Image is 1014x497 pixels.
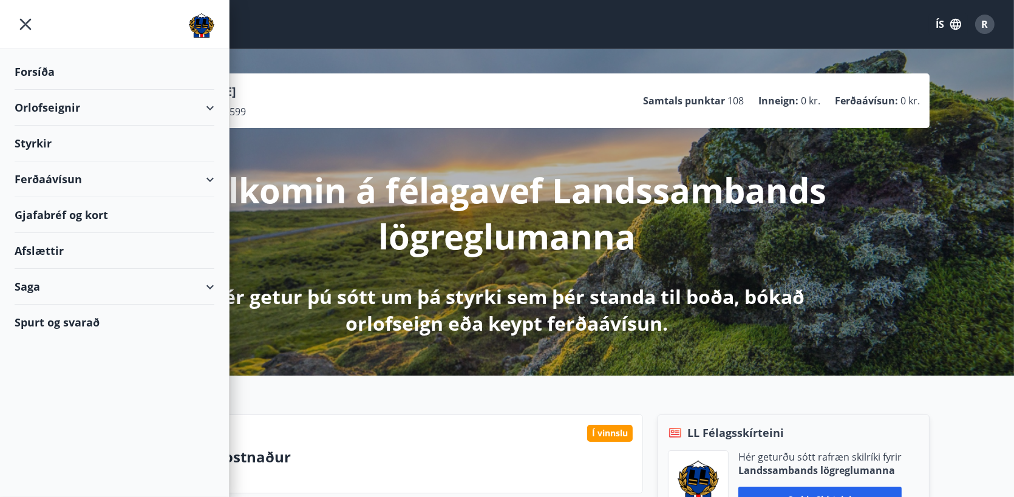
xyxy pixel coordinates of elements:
div: Spurt og svarað [15,305,214,340]
p: Ferðaávísun : [835,94,898,107]
span: 0 kr. [801,94,820,107]
p: Samtals punktar [643,94,725,107]
div: Gjafabréf og kort [15,197,214,233]
span: R [982,18,988,31]
div: Forsíða [15,54,214,90]
p: Velkomin á félagavef Landssambands lögreglumanna [186,167,828,259]
div: Orlofseignir [15,90,214,126]
button: menu [15,13,36,35]
p: Hér geturðu sótt rafræn skilríki fyrir [738,450,902,464]
div: Styrkir [15,126,214,161]
div: Í vinnslu [587,425,633,442]
p: Inneign : [758,94,798,107]
p: Landssambands lögreglumanna [738,464,902,477]
div: Afslættir [15,233,214,269]
span: LL Félagsskírteini [687,425,784,441]
button: R [970,10,999,39]
button: ÍS [929,13,968,35]
span: 108 [727,94,744,107]
p: Ferðakostnaður [174,447,633,467]
span: 0 kr. [900,94,920,107]
div: Saga [15,269,214,305]
img: union_logo [189,13,214,38]
p: Hér getur þú sótt um þá styrki sem þér standa til boða, bókað orlofseign eða keypt ferðaávísun. [186,283,828,337]
div: Ferðaávísun [15,161,214,197]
